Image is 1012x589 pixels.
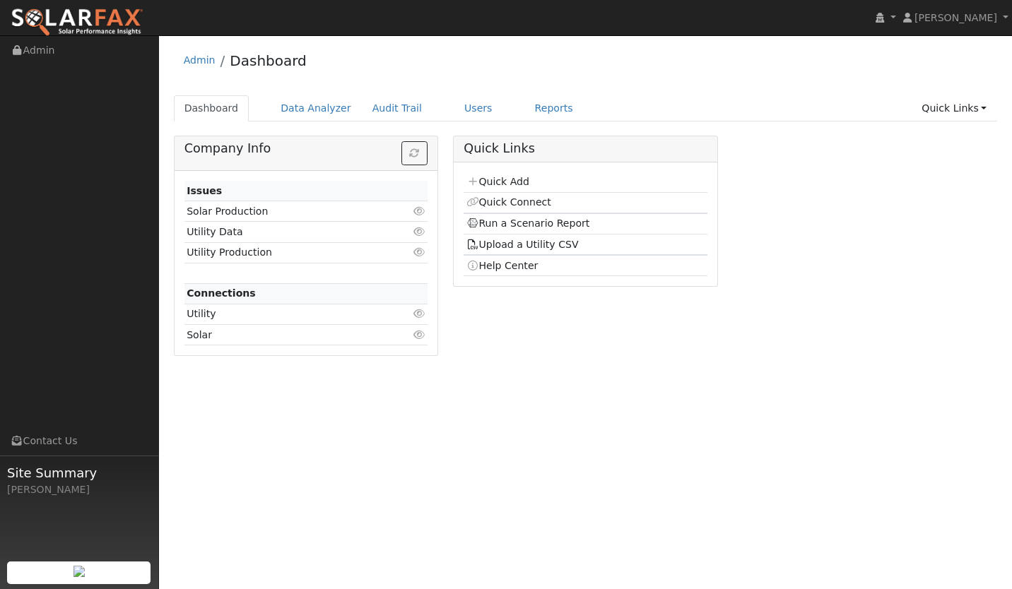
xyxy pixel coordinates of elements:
strong: Connections [187,287,256,299]
a: Quick Add [466,176,529,187]
i: Click to view [413,247,425,257]
h5: Quick Links [464,141,707,156]
img: retrieve [73,566,85,577]
a: Audit Trail [362,95,433,121]
a: Help Center [466,260,539,271]
a: Reports [524,95,584,121]
td: Solar [184,325,389,345]
td: Utility Production [184,242,389,263]
a: Users [454,95,503,121]
td: Utility Data [184,222,389,242]
h5: Company Info [184,141,428,156]
span: [PERSON_NAME] [914,12,997,23]
a: Run a Scenario Report [466,218,590,229]
i: Click to view [413,227,425,237]
td: Utility [184,304,389,324]
a: Dashboard [174,95,249,121]
a: Quick Links [911,95,997,121]
a: Admin [184,54,216,66]
span: Site Summary [7,463,151,482]
img: SolarFax [11,8,143,37]
a: Upload a Utility CSV [466,239,579,250]
a: Data Analyzer [270,95,362,121]
a: Dashboard [230,52,307,69]
a: Quick Connect [466,196,551,208]
strong: Issues [187,185,222,196]
div: [PERSON_NAME] [7,482,151,497]
i: Click to view [413,206,425,216]
i: Click to view [413,330,425,340]
i: Click to view [413,309,425,319]
td: Solar Production [184,201,389,222]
